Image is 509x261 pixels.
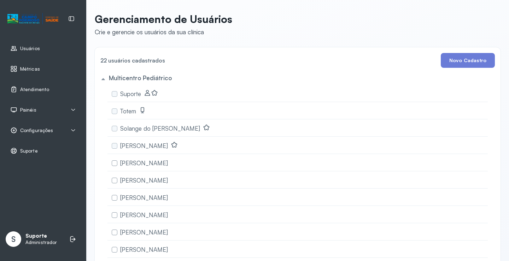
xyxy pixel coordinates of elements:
[120,159,168,167] span: [PERSON_NAME]
[7,13,58,25] img: Logotipo do estabelecimento
[120,229,168,236] span: [PERSON_NAME]
[120,107,136,115] span: Totem
[25,233,57,239] p: Suporte
[441,53,495,68] button: Novo Cadastro
[20,148,38,154] span: Suporte
[120,246,168,253] span: [PERSON_NAME]
[120,142,168,149] span: [PERSON_NAME]
[120,177,168,184] span: [PERSON_NAME]
[20,87,49,93] span: Atendimento
[109,74,172,82] h5: Multicentro Pediátrico
[20,127,53,134] span: Configurações
[10,65,76,72] a: Métricas
[10,86,76,93] a: Atendimento
[95,13,232,25] p: Gerenciamento de Usuários
[20,46,40,52] span: Usuários
[25,239,57,245] p: Administrador
[10,45,76,52] a: Usuários
[120,194,168,201] span: [PERSON_NAME]
[20,66,40,72] span: Métricas
[95,28,232,36] div: Crie e gerencie os usuários da sua clínica
[120,125,200,132] span: Solange do [PERSON_NAME]
[100,55,165,65] h4: 22 usuários cadastrados
[20,107,36,113] span: Painéis
[120,211,168,219] span: [PERSON_NAME]
[120,90,141,97] span: Suporte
